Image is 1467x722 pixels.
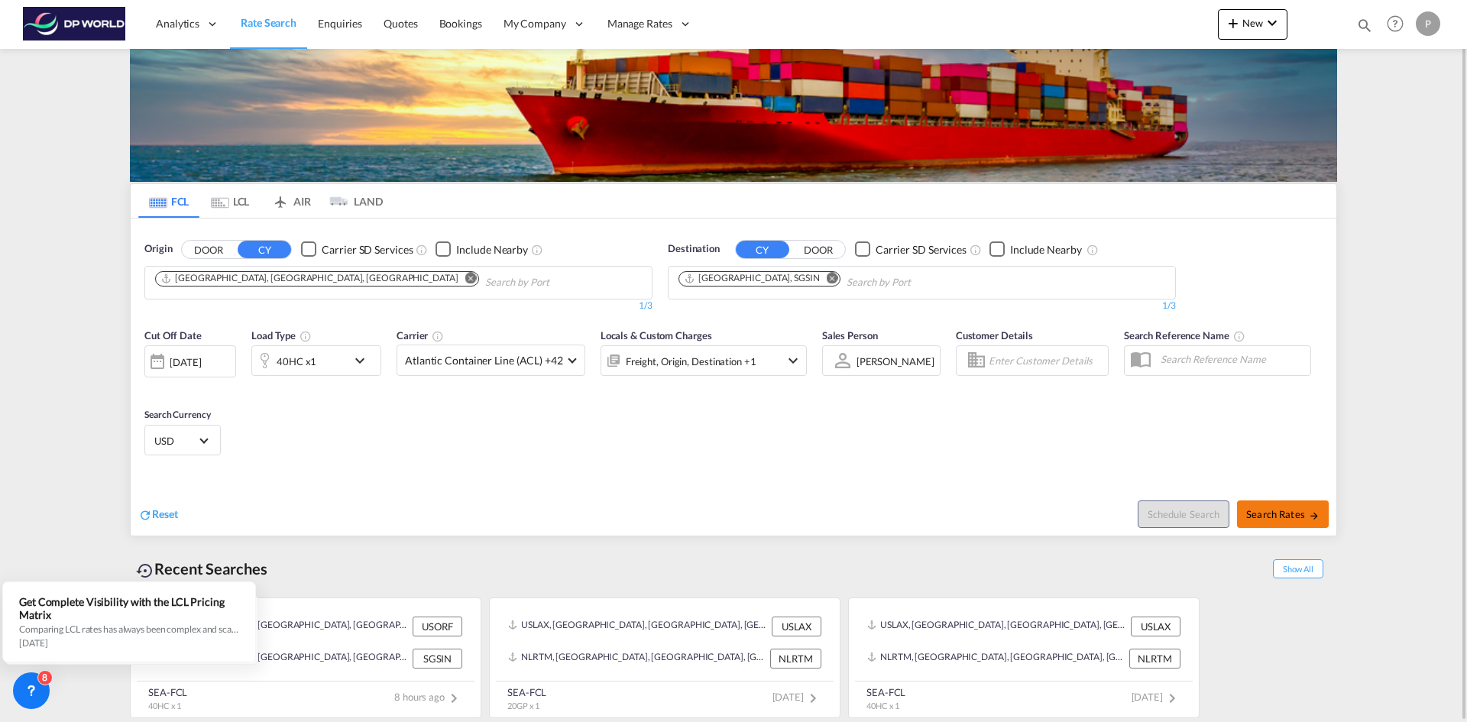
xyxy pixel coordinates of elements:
span: 20GP x 1 [507,701,539,711]
input: Search Reference Name [1153,348,1310,371]
div: USLAX [1131,617,1180,636]
span: Manage Rates [607,16,672,31]
md-checkbox: Checkbox No Ink [855,241,967,257]
span: Analytics [156,16,199,31]
div: USORF, Norfolk, VA, United States, North America, Americas [149,617,409,636]
md-tab-item: FCL [138,184,199,218]
span: Customer Details [956,329,1033,342]
input: Chips input. [485,270,630,295]
div: SEA-FCL [866,685,905,699]
span: Load Type [251,329,312,342]
md-icon: Unchecked: Ignores neighbouring ports when fetching rates.Checked : Includes neighbouring ports w... [1086,244,1099,256]
md-checkbox: Checkbox No Ink [436,241,528,257]
div: Singapore, SGSIN [684,272,820,285]
md-icon: icon-arrow-right [1309,510,1320,521]
md-tab-item: AIR [261,184,322,218]
div: Press delete to remove this chip. [684,272,823,285]
span: Rate Search [241,16,296,29]
span: Search Reference Name [1124,329,1245,342]
div: Norfolk, VA, USORF [160,272,458,285]
div: Freight Origin Destination Factory Stuffing [626,351,756,372]
md-tab-item: LAND [322,184,383,218]
span: Help [1382,11,1408,37]
button: CY [238,241,291,258]
button: Note: By default Schedule search will only considerorigin ports, destination ports and cut off da... [1138,500,1229,528]
span: Bookings [439,17,482,30]
span: 8 hours ago [394,691,463,703]
div: Help [1382,11,1416,38]
div: Press delete to remove this chip. [160,272,461,285]
span: Search Currency [144,409,211,420]
span: Quotes [384,17,417,30]
span: Sales Person [822,329,878,342]
span: Show All [1273,559,1323,578]
button: Search Ratesicon-arrow-right [1237,500,1329,528]
md-icon: icon-plus 400-fg [1224,14,1242,32]
div: USLAX [772,617,821,636]
div: Include Nearby [1010,242,1082,257]
div: 40HC x1 [277,351,316,372]
div: NLRTM [1129,649,1180,669]
md-pagination-wrapper: Use the left and right arrow keys to navigate between tabs [138,184,383,218]
div: icon-refreshReset [138,507,178,523]
div: [DATE] [144,345,236,377]
md-chips-wrap: Chips container. Use arrow keys to select chips. [153,267,636,295]
div: [PERSON_NAME] [857,355,934,367]
div: Freight Origin Destination Factory Stuffingicon-chevron-down [601,345,807,376]
img: c08ca190194411f088ed0f3ba295208c.png [23,7,126,41]
div: SEA-FCL [148,685,187,699]
button: Remove [455,272,478,287]
button: Remove [817,272,840,287]
span: Destination [668,241,720,257]
div: Carrier SD Services [876,242,967,257]
button: DOOR [792,241,845,258]
div: 1/3 [144,299,653,312]
div: NLRTM, Rotterdam, Netherlands, Western Europe, Europe [508,649,766,669]
md-icon: The selected Trucker/Carrierwill be displayed in the rate results If the rates are from another f... [432,330,444,342]
md-icon: icon-backup-restore [136,562,154,580]
span: 40HC x 1 [148,701,181,711]
span: Reset [152,507,178,520]
span: USD [154,434,197,448]
md-icon: icon-chevron-right [1163,689,1181,707]
md-checkbox: Checkbox No Ink [301,241,413,257]
md-tab-item: LCL [199,184,261,218]
div: Carrier SD Services [322,242,413,257]
md-datepicker: Select [144,376,156,397]
button: CY [736,241,789,258]
div: NLRTM [770,649,821,669]
span: Locals & Custom Charges [601,329,712,342]
span: Atlantic Container Line (ACL) +42 [405,353,563,368]
md-icon: icon-magnify [1356,17,1373,34]
span: Cut Off Date [144,329,202,342]
input: Enter Customer Details [989,349,1103,372]
md-icon: icon-chevron-down [351,351,377,370]
button: DOOR [182,241,235,258]
md-chips-wrap: Chips container. Use arrow keys to select chips. [676,267,998,295]
md-icon: Unchecked: Search for CY (Container Yard) services for all selected carriers.Checked : Search for... [416,244,428,256]
md-icon: icon-airplane [271,193,290,204]
div: P [1416,11,1440,36]
md-icon: Your search will be saved by the below given name [1233,330,1245,342]
input: Chips input. [847,270,992,295]
md-icon: icon-chevron-right [445,689,463,707]
span: My Company [504,16,566,31]
span: Search Rates [1246,508,1320,520]
div: icon-magnify [1356,17,1373,40]
md-icon: icon-information-outline [300,330,312,342]
md-icon: Unchecked: Ignores neighbouring ports when fetching rates.Checked : Includes neighbouring ports w... [531,244,543,256]
md-select: Select Currency: $ USDUnited States Dollar [153,429,212,452]
div: SGSIN, Singapore, Singapore, South East Asia, Asia Pacific [149,649,409,669]
md-icon: icon-refresh [138,508,152,522]
div: USLAX, Los Angeles, CA, United States, North America, Americas [867,617,1127,636]
div: OriginDOOR CY Checkbox No InkUnchecked: Search for CY (Container Yard) services for all selected ... [131,219,1336,536]
span: 40HC x 1 [866,701,899,711]
md-icon: Unchecked: Search for CY (Container Yard) services for all selected carriers.Checked : Search for... [970,244,982,256]
recent-search-card: [GEOGRAPHIC_DATA], [GEOGRAPHIC_DATA], [GEOGRAPHIC_DATA], [GEOGRAPHIC_DATA], [GEOGRAPHIC_DATA], [G... [130,597,481,718]
div: USORF [413,617,462,636]
recent-search-card: USLAX, [GEOGRAPHIC_DATA], [GEOGRAPHIC_DATA], [GEOGRAPHIC_DATA], [GEOGRAPHIC_DATA], [GEOGRAPHIC_DA... [489,597,840,718]
span: Origin [144,241,172,257]
div: SEA-FCL [507,685,546,699]
div: 40HC x1icon-chevron-down [251,345,381,376]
